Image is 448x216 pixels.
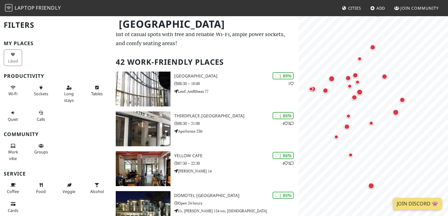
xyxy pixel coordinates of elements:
p: 1 [288,81,294,87]
span: Group tables [34,149,48,155]
div: Map marker [327,74,336,83]
div: Map marker [343,123,351,131]
p: Open 24 hours [174,200,299,206]
h3: Yellow Cafe [174,153,299,158]
a: Yellow Cafe | 86% 43 Yellow Cafe 07:30 – 22:30 [PERSON_NAME] 14 [112,151,299,186]
p: Leof. Amfitheas 77 [174,88,299,94]
span: Video/audio calls [37,116,45,122]
div: Map marker [345,112,352,120]
div: Map marker [354,78,361,86]
button: Quiet [4,108,22,124]
h3: Thirdplace.[GEOGRAPHIC_DATA] [174,113,299,119]
div: Map marker [333,133,340,141]
p: [PERSON_NAME] 14 [174,168,299,174]
span: Friendly [36,4,61,11]
button: Tables [88,82,106,99]
img: LaptopFriendly [5,4,12,12]
div: | 89% [273,72,294,79]
div: | 86% [273,112,294,119]
h1: [GEOGRAPHIC_DATA] [114,16,297,33]
p: 07:30 – 22:30 [174,160,299,166]
button: Sockets [32,82,50,99]
div: Map marker [356,55,363,63]
div: | 85% [273,192,294,199]
h3: Community [4,131,108,137]
span: Join Community [400,5,439,11]
div: Map marker [307,85,315,93]
div: Map marker [321,87,329,95]
h3: Service [4,171,108,177]
button: Cards [4,199,22,215]
a: Cities [339,2,364,14]
span: Work-friendly tables [91,91,103,96]
img: Yellow Cafe [116,151,170,186]
p: 08:30 – 18:00 [174,81,299,87]
button: Coffee [4,180,22,196]
span: Coffee [7,189,19,194]
img: Thirdplace.Athens [116,111,170,146]
span: Cities [348,5,361,11]
p: 08:30 – 21:00 [174,120,299,126]
span: Long stays [64,91,74,103]
div: | 86% [273,152,294,159]
div: Map marker [380,73,389,81]
div: Map marker [391,108,400,117]
h3: Productivity [4,73,108,79]
p: Apollonos 23Β [174,128,299,134]
span: Laptop [15,4,35,11]
div: Map marker [369,43,377,51]
button: Wi-Fi [4,82,22,99]
span: Credit cards [8,208,18,213]
button: Veggie [60,180,78,196]
a: Join Discord 👾 [393,198,442,210]
h3: [GEOGRAPHIC_DATA] [174,73,299,79]
img: Red Center [116,72,170,106]
p: Ελ. [PERSON_NAME] 154 και, [DEMOGRAPHIC_DATA] [174,208,299,214]
h3: My Places [4,40,108,46]
span: People working [8,149,18,161]
p: 4 3 [282,120,294,126]
div: Map marker [350,93,358,101]
div: Map marker [344,74,352,82]
a: Red Center | 89% 1 [GEOGRAPHIC_DATA] 08:30 – 18:00 Leof. Amfitheas 77 [112,72,299,106]
a: Add [368,2,388,14]
button: Work vibe [4,141,22,163]
button: Groups [32,141,50,157]
span: Quiet [8,116,18,122]
span: Add [376,5,385,11]
span: Food [36,189,46,194]
button: Calls [32,108,50,124]
p: 4 3 [282,160,294,166]
div: Map marker [367,181,376,190]
button: Food [32,180,50,196]
a: Thirdplace.Athens | 86% 43 Thirdplace.[GEOGRAPHIC_DATA] 08:30 – 21:00 Apollonos 23Β [112,111,299,146]
span: Power sockets [34,91,48,96]
div: Map marker [347,151,354,159]
span: Alcohol [90,189,104,194]
div: Map marker [309,85,317,93]
div: Map marker [367,120,375,127]
div: Map marker [351,71,359,79]
span: Veggie [63,189,75,194]
div: Map marker [398,96,406,104]
span: Stable Wi-Fi [8,91,17,96]
a: Join Community [392,2,441,14]
div: Map marker [355,88,364,96]
button: Long stays [60,82,78,105]
div: Map marker [346,82,353,90]
h3: Domotel [GEOGRAPHIC_DATA] [174,193,299,198]
h2: Filters [4,16,108,35]
div: Map marker [374,9,382,17]
a: LaptopFriendly LaptopFriendly [5,3,61,14]
h2: 42 Work-Friendly Places [116,53,295,72]
button: Alcohol [88,180,106,196]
